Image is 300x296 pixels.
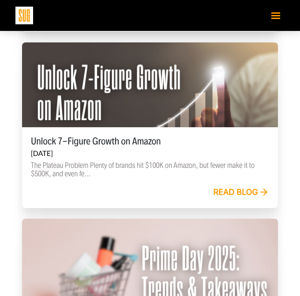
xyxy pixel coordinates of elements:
button: Toggle navigation [267,8,285,23]
h6: [DATE] [31,149,269,158]
p: The Plateau Problem Plenty of brands hit $100K on Amazon, but fewer make it to $500K, and even fe... [31,161,269,178]
h5: Unlock 7-Figure Growth on Amazon [31,136,269,147]
img: Sug [15,7,33,24]
a: Read blog [213,188,269,197]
